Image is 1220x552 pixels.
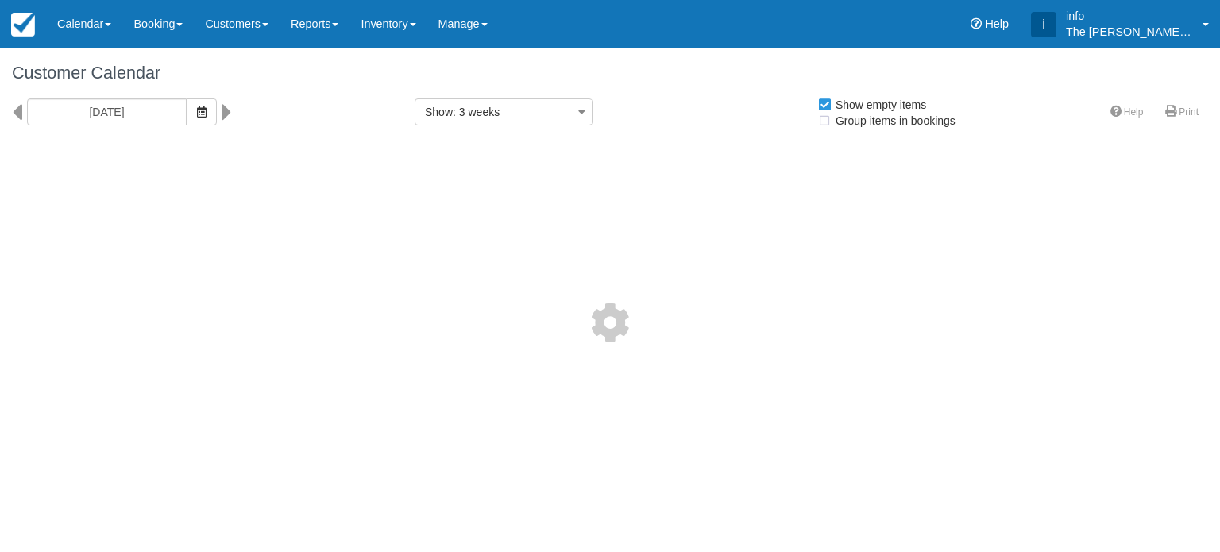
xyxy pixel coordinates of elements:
p: info [1066,8,1193,24]
label: Group items in bookings [817,109,966,133]
button: Show: 3 weeks [415,98,593,125]
span: : 3 weeks [453,106,500,118]
span: Group items in bookings [817,114,968,125]
div: i [1031,12,1056,37]
h1: Customer Calendar [12,64,1208,83]
span: Show empty items [817,98,939,110]
a: Print [1156,101,1208,124]
img: checkfront-main-nav-mini-logo.png [11,13,35,37]
label: Show empty items [817,93,936,117]
span: Help [985,17,1009,30]
span: Show [425,106,453,118]
a: Help [1101,101,1153,124]
i: Help [971,18,982,29]
p: The [PERSON_NAME] Shale Geoscience Foundation [1066,24,1193,40]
